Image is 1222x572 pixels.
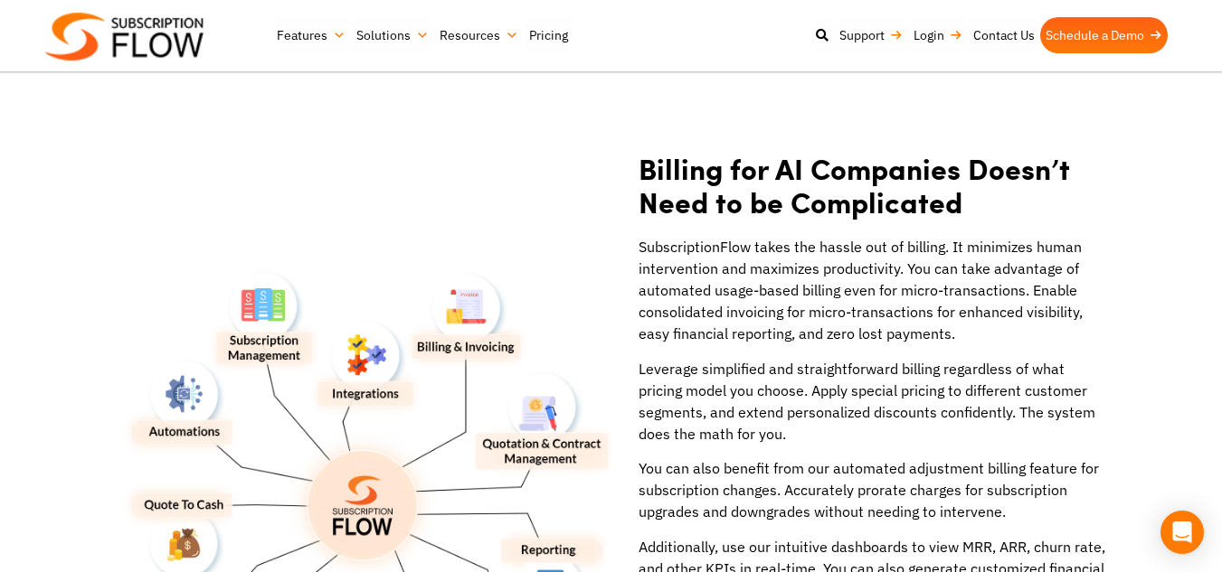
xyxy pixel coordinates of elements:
[351,17,434,53] a: Solutions
[639,152,1109,219] h2: Billing for AI Companies Doesn’t Need to be Complicated
[1160,511,1204,554] div: Open Intercom Messenger
[908,17,968,53] a: Login
[968,17,1040,53] a: Contact Us
[45,13,204,61] img: Subscriptionflow
[271,17,351,53] a: Features
[639,358,1109,445] p: Leverage simplified and straightforward billing regardless of what pricing model you choose. Appl...
[639,457,1109,522] p: You can also benefit from our automated adjustment billing feature for subscription changes. Accu...
[834,17,908,53] a: Support
[524,17,573,53] a: Pricing
[434,17,524,53] a: Resources
[639,236,1109,344] p: SubscriptionFlow takes the hassle out of billing. It minimizes human intervention and maximizes p...
[1040,17,1168,53] a: Schedule a Demo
